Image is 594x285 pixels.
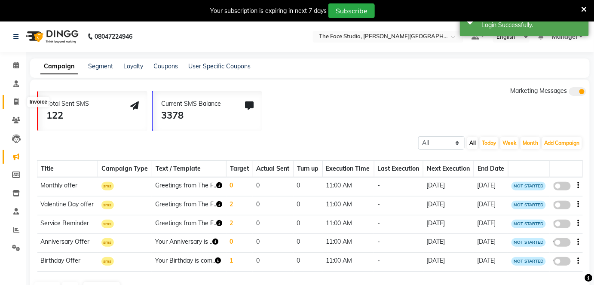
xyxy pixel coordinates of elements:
td: 0 [253,196,294,215]
a: Segment [88,62,113,70]
td: 0 [253,215,294,234]
td: Greetings from The F.. [152,196,226,215]
label: false [554,182,571,190]
div: 3378 [161,108,221,123]
td: 2 [227,215,253,234]
td: - [374,215,423,234]
td: [DATE] [423,196,474,215]
td: [DATE] [423,234,474,253]
div: 122 [46,108,89,123]
td: 0 [294,196,322,215]
th: Campaign Type [98,161,152,178]
th: Last Execution [374,161,423,178]
td: 1 [227,253,253,272]
td: [DATE] [474,196,508,215]
td: [DATE] [474,253,508,272]
td: 0 [253,234,294,253]
td: 0 [253,253,294,272]
th: Actual Sent [253,161,294,178]
button: Month [521,137,540,149]
td: [DATE] [474,234,508,253]
td: Your Anniversary is .. [152,234,226,253]
span: NOT STARTED [511,238,546,247]
span: sms [101,257,114,266]
span: Manager [552,32,578,41]
td: Birthday Offer [37,253,98,272]
td: 0 [294,215,322,234]
a: Loyalty [123,62,143,70]
label: false [554,238,571,247]
span: sms [101,238,114,247]
td: Service Reminder [37,215,98,234]
a: Coupons [153,62,178,70]
td: 11:00 AM [322,234,374,253]
span: NOT STARTED [511,201,546,209]
td: 11:00 AM [322,253,374,272]
th: Target [227,161,253,178]
td: 2 [227,196,253,215]
div: Your subscription is expiring in next 7 days [210,6,327,15]
td: 0 [253,177,294,196]
td: [DATE] [474,177,508,196]
a: User Specific Coupons [188,62,251,70]
td: - [374,234,423,253]
label: false [554,201,571,209]
td: 0 [294,253,322,272]
span: sms [101,220,114,228]
div: Total Sent SMS [46,99,89,108]
td: - [374,253,423,272]
b: 08047224946 [95,25,132,49]
span: sms [101,201,114,209]
td: Your Birthday is com.. [152,253,226,272]
span: NOT STARTED [511,220,546,228]
td: [DATE] [423,253,474,272]
label: false [554,257,571,266]
div: Invoice [28,97,49,107]
th: Next Execution [423,161,474,178]
a: Campaign [40,59,78,74]
span: NOT STARTED [511,257,546,266]
td: 0 [294,234,322,253]
img: logo [22,25,81,49]
td: 11:00 AM [322,196,374,215]
button: Add Campaign [542,137,582,149]
label: false [554,220,571,228]
td: 11:00 AM [322,215,374,234]
button: Subscribe [328,3,375,18]
td: - [374,177,423,196]
div: Login Successfully. [481,21,582,30]
button: Today [480,137,499,149]
th: Text / Template [152,161,226,178]
span: Marketing Messages [510,87,567,95]
th: Turn up [294,161,322,178]
span: NOT STARTED [511,182,546,190]
td: [DATE] [423,215,474,234]
td: Anniversary Offer [37,234,98,253]
td: 0 [227,177,253,196]
td: 0 [294,177,322,196]
td: Valentine Day offer [37,196,98,215]
td: - [374,196,423,215]
td: Greetings from The F.. [152,215,226,234]
th: Execution Time [322,161,374,178]
span: sms [101,182,114,190]
div: Current SMS Balance [161,99,221,108]
th: Title [37,161,98,178]
th: End Date [474,161,508,178]
td: 11:00 AM [322,177,374,196]
td: 0 [227,234,253,253]
button: All [467,137,478,149]
td: Greetings from The F.. [152,177,226,196]
td: [DATE] [423,177,474,196]
td: [DATE] [474,215,508,234]
td: Monthly offer [37,177,98,196]
button: Week [500,137,519,149]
